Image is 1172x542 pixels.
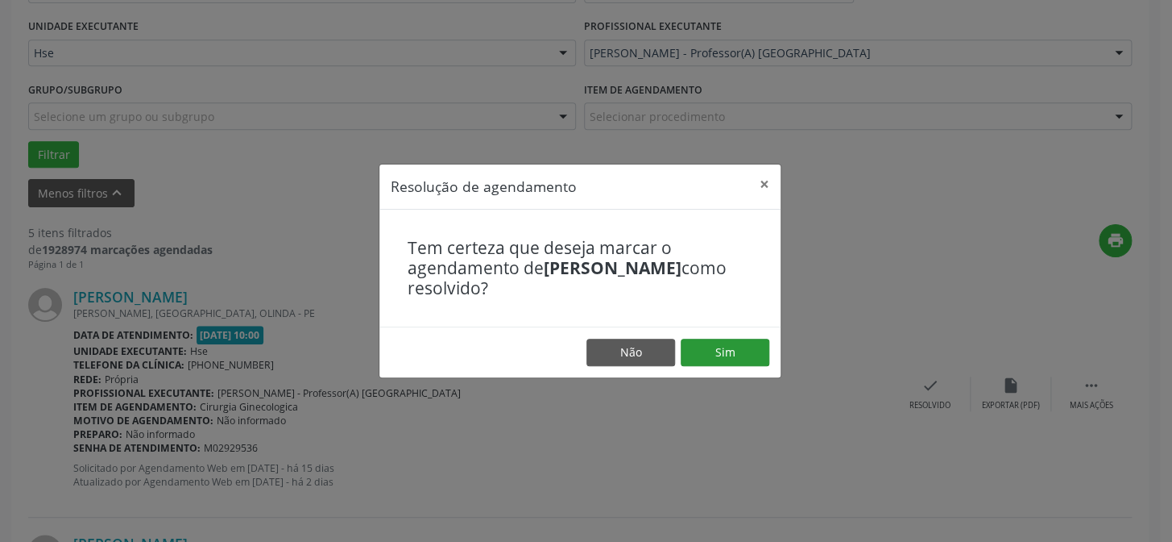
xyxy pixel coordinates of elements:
b: [PERSON_NAME] [544,256,681,279]
button: Close [748,165,781,204]
h5: Resolução de agendamento [391,176,577,197]
button: Não [586,339,675,366]
button: Sim [681,339,769,366]
h4: Tem certeza que deseja marcar o agendamento de como resolvido? [408,238,752,299]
